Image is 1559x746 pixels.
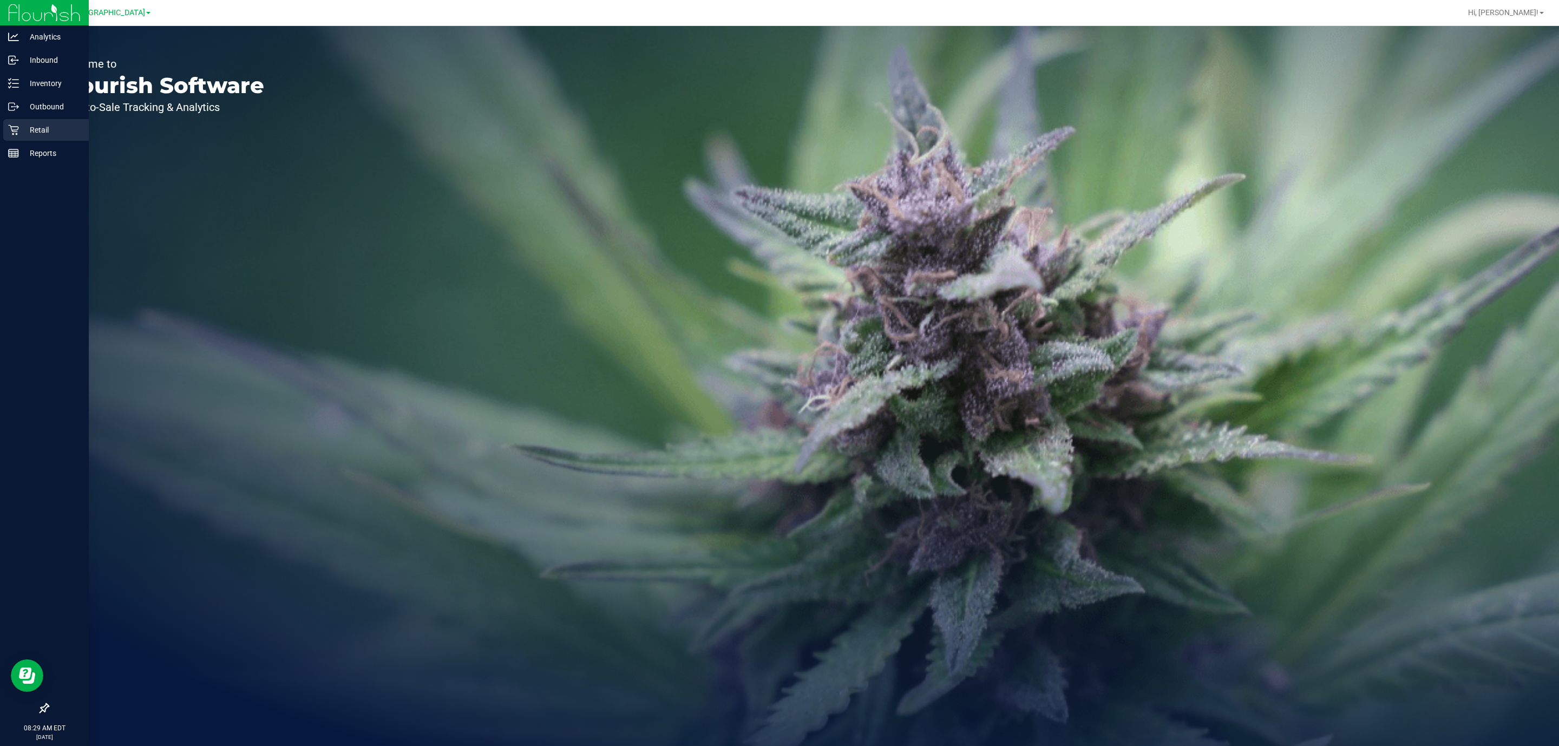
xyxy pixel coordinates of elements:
[1468,8,1538,17] span: Hi, [PERSON_NAME]!
[8,31,19,42] inline-svg: Analytics
[71,8,145,17] span: [GEOGRAPHIC_DATA]
[8,78,19,89] inline-svg: Inventory
[8,125,19,135] inline-svg: Retail
[19,147,84,160] p: Reports
[19,123,84,136] p: Retail
[19,30,84,43] p: Analytics
[58,102,264,113] p: Seed-to-Sale Tracking & Analytics
[8,148,19,159] inline-svg: Reports
[19,77,84,90] p: Inventory
[19,54,84,67] p: Inbound
[19,100,84,113] p: Outbound
[8,101,19,112] inline-svg: Outbound
[58,58,264,69] p: Welcome to
[5,723,84,733] p: 08:29 AM EDT
[58,75,264,96] p: Flourish Software
[11,659,43,692] iframe: Resource center
[8,55,19,66] inline-svg: Inbound
[5,733,84,741] p: [DATE]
